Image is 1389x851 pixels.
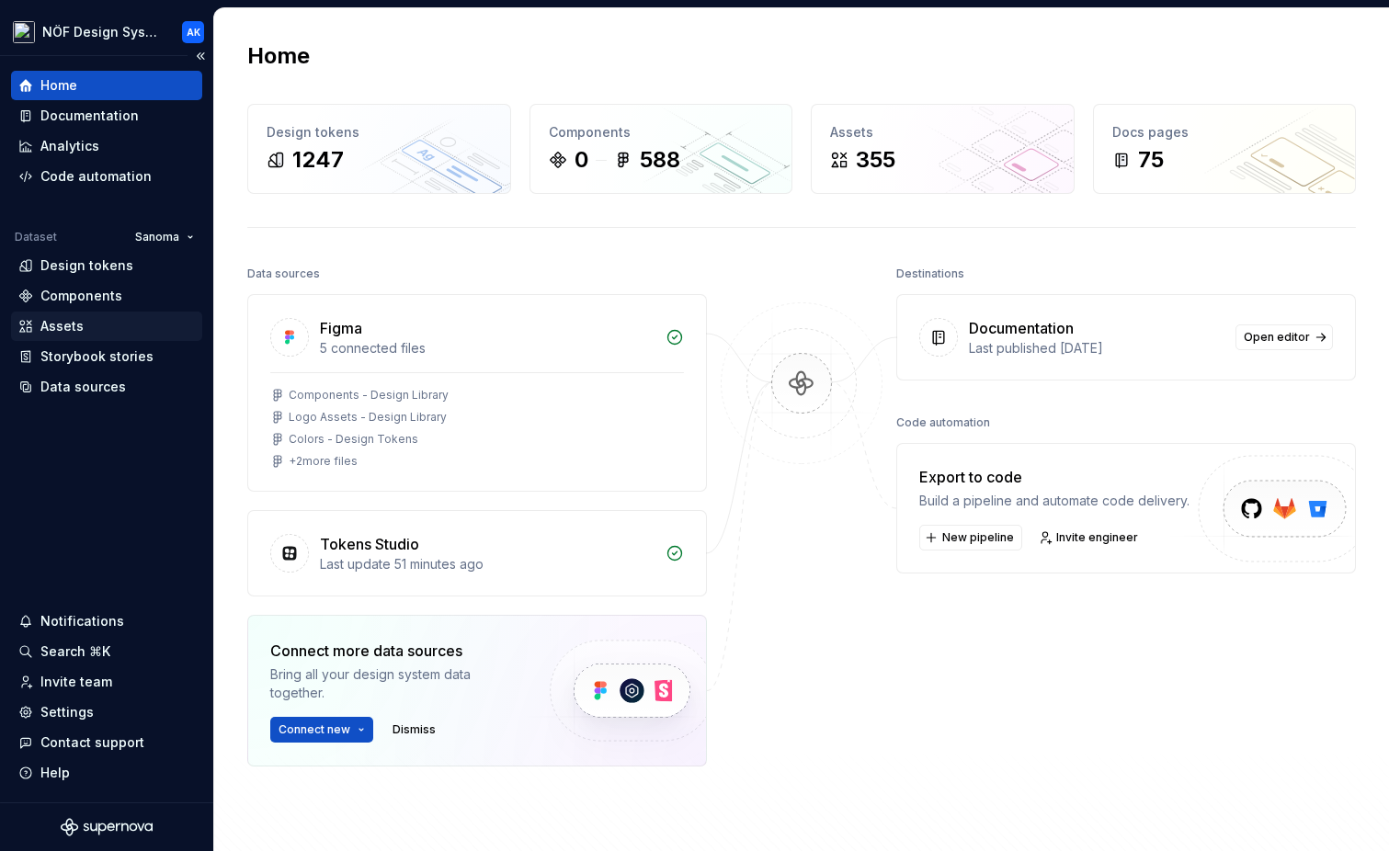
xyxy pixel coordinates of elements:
[267,123,492,142] div: Design tokens
[1093,104,1357,194] a: Docs pages75
[942,530,1014,545] span: New pipeline
[40,612,124,630] div: Notifications
[40,287,122,305] div: Components
[247,294,707,492] a: Figma5 connected filesComponents - Design LibraryLogo Assets - Design LibraryColors - Design Toke...
[40,764,70,782] div: Help
[279,722,350,737] span: Connect new
[1112,123,1338,142] div: Docs pages
[529,104,793,194] a: Components0588
[289,432,418,447] div: Colors - Design Tokens
[15,230,57,244] div: Dataset
[247,261,320,287] div: Data sources
[40,317,84,335] div: Assets
[40,642,110,661] div: Search ⌘K
[11,342,202,371] a: Storybook stories
[11,312,202,341] a: Assets
[11,251,202,280] a: Design tokens
[270,640,518,662] div: Connect more data sources
[320,533,419,555] div: Tokens Studio
[11,281,202,311] a: Components
[919,525,1022,550] button: New pipeline
[187,25,200,40] div: AK
[40,347,154,366] div: Storybook stories
[1138,145,1164,175] div: 75
[40,107,139,125] div: Documentation
[320,339,655,357] div: 5 connected files
[13,21,35,43] img: 65b32fb5-5655-43a8-a471-d2795750ffbf.png
[11,698,202,727] a: Settings
[289,388,449,403] div: Components - Design Library
[969,317,1074,339] div: Documentation
[1235,324,1333,350] a: Open editor
[896,410,990,436] div: Code automation
[640,145,680,175] div: 588
[830,123,1055,142] div: Assets
[127,224,202,250] button: Sanoma
[40,76,77,95] div: Home
[896,261,964,287] div: Destinations
[40,256,133,275] div: Design tokens
[135,230,179,244] span: Sanoma
[811,104,1075,194] a: Assets355
[11,607,202,636] button: Notifications
[40,137,99,155] div: Analytics
[11,372,202,402] a: Data sources
[40,733,144,752] div: Contact support
[969,339,1224,357] div: Last published [DATE]
[11,637,202,666] button: Search ⌘K
[320,317,362,339] div: Figma
[42,23,160,41] div: NÖF Design System
[1056,530,1138,545] span: Invite engineer
[4,12,210,51] button: NÖF Design SystemAK
[11,131,202,161] a: Analytics
[11,728,202,757] button: Contact support
[40,167,152,186] div: Code automation
[1033,525,1146,550] a: Invite engineer
[919,466,1190,488] div: Export to code
[11,71,202,100] a: Home
[40,673,112,691] div: Invite team
[393,722,436,737] span: Dismiss
[11,101,202,130] a: Documentation
[1244,330,1310,345] span: Open editor
[247,104,511,194] a: Design tokens1247
[320,555,655,573] div: Last update 51 minutes ago
[11,667,202,697] a: Invite team
[292,145,344,175] div: 1247
[919,492,1190,510] div: Build a pipeline and automate code delivery.
[61,818,153,836] svg: Supernova Logo
[188,43,213,69] button: Collapse sidebar
[270,717,373,743] button: Connect new
[384,717,444,743] button: Dismiss
[289,410,447,425] div: Logo Assets - Design Library
[40,378,126,396] div: Data sources
[11,162,202,191] a: Code automation
[247,510,707,596] a: Tokens StudioLast update 51 minutes ago
[270,665,518,702] div: Bring all your design system data together.
[11,758,202,788] button: Help
[40,703,94,721] div: Settings
[856,145,895,175] div: 355
[575,145,588,175] div: 0
[247,41,310,71] h2: Home
[289,454,358,469] div: + 2 more files
[549,123,774,142] div: Components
